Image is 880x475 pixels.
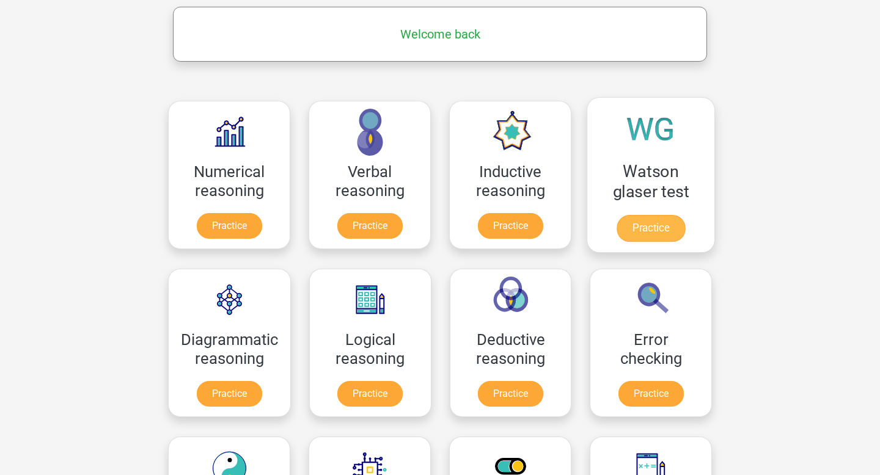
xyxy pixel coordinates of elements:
a: Practice [337,213,403,239]
a: Practice [197,213,262,239]
a: Practice [618,381,684,407]
a: Practice [337,381,403,407]
a: Practice [617,215,685,242]
a: Practice [478,213,543,239]
a: Practice [197,381,262,407]
h5: Welcome back [179,27,701,42]
a: Practice [478,381,543,407]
